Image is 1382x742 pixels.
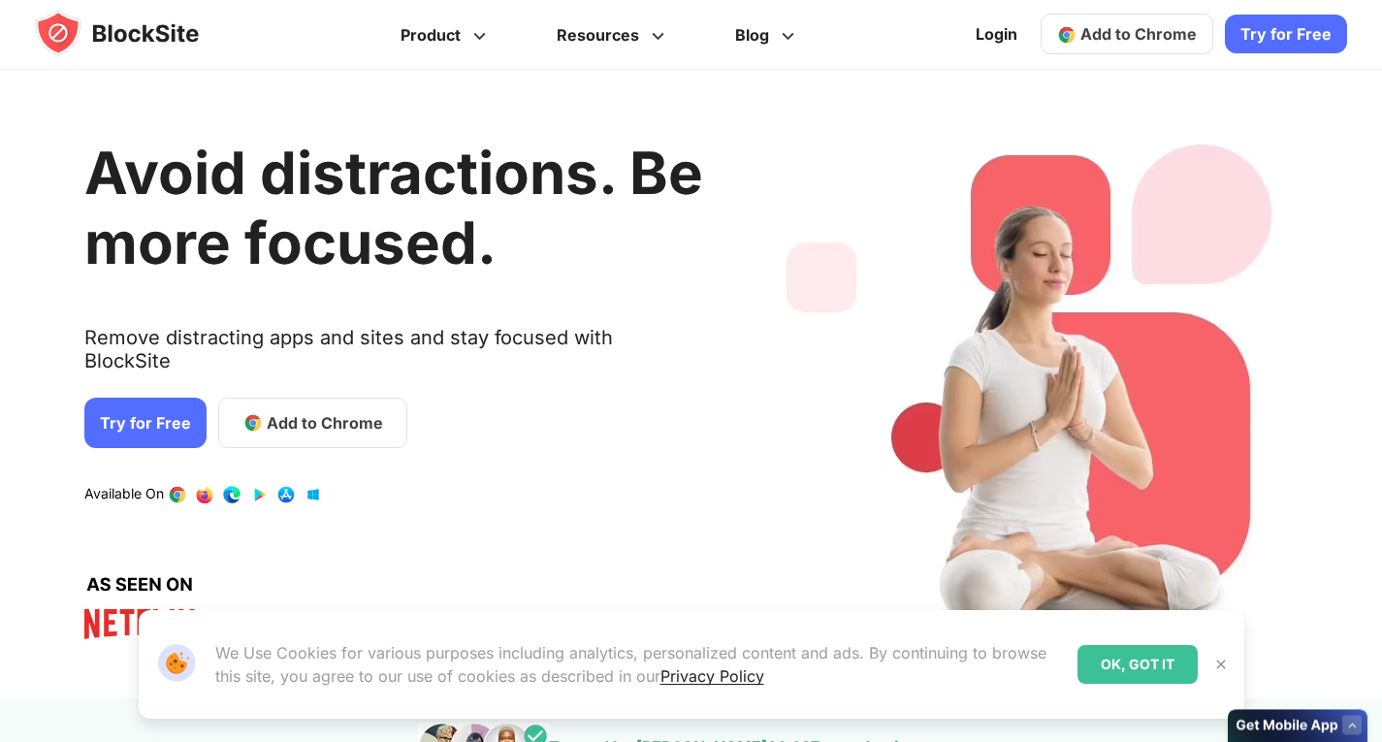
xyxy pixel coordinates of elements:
div: OK, GOT IT [1077,645,1198,684]
h1: Avoid distractions. Be more focused. [84,138,703,277]
img: Close [1213,657,1229,672]
img: blocksite-icon.5d769676.svg [35,10,237,56]
span: Add to Chrome [267,411,383,435]
button: Close [1208,652,1234,677]
a: Try for Free [1225,16,1347,54]
img: chrome-icon.svg [1057,25,1077,45]
span: Add to Chrome [1080,25,1197,45]
a: Login [964,12,1029,58]
text: Available On [84,485,164,504]
text: Remove distracting apps and sites and stay focused with BlockSite [84,326,703,388]
a: Try for Free [84,398,207,448]
a: Add to Chrome [1041,15,1213,55]
a: Add to Chrome [218,398,407,448]
a: Privacy Policy [660,666,764,686]
p: We Use Cookies for various purposes including analytics, personalized content and ads. By continu... [215,641,1062,688]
